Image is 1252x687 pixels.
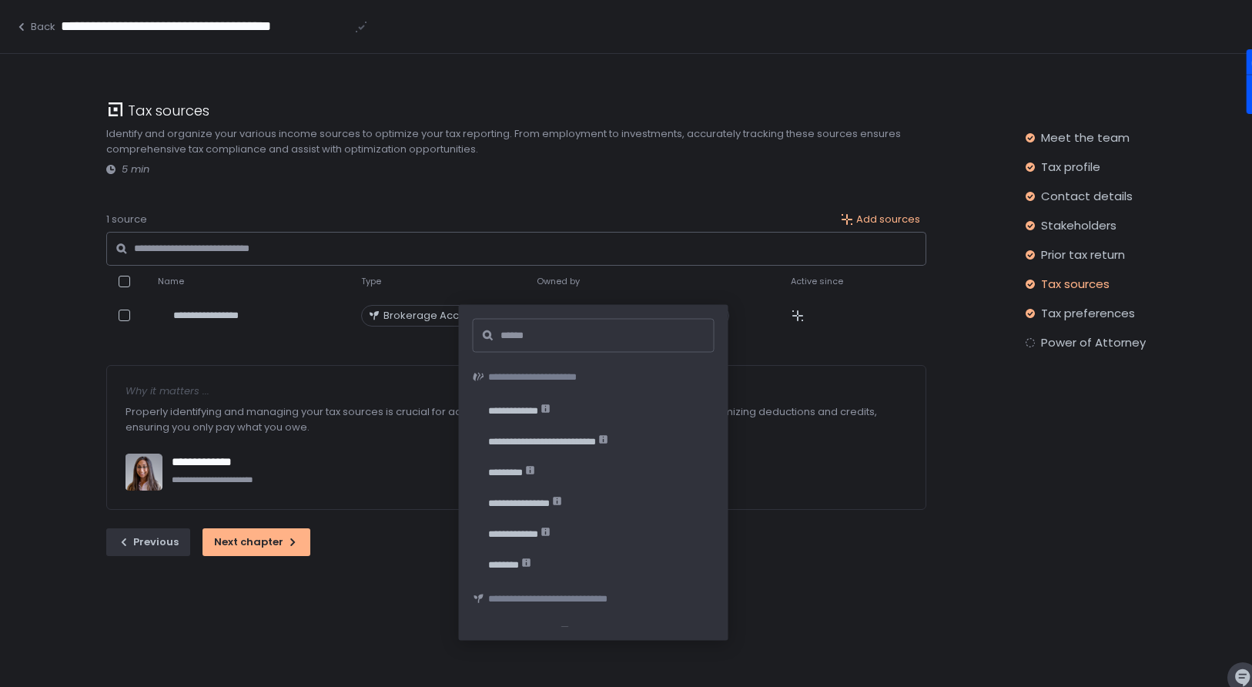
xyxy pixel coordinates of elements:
span: Power of Attorney [1041,335,1146,350]
span: Name [158,276,184,287]
div: Next chapter [214,535,299,549]
span: Type [361,276,381,287]
span: Tax preferences [1041,306,1135,321]
div: Previous [118,535,179,549]
span: Tax sources [1041,276,1110,292]
button: Next chapter [203,528,310,556]
span: Contact details [1041,189,1133,204]
span: Meet the team [1041,130,1130,146]
button: Previous [106,528,190,556]
span: 1 source [106,213,147,226]
span: Tax profile [1041,159,1100,175]
div: 5 min [106,163,927,176]
button: Back [15,20,55,34]
button: Add sources [841,213,920,226]
h1: Tax sources [128,100,209,121]
span: Owned by [537,276,580,287]
span: Brokerage Account [383,309,481,323]
div: Identify and organize your various income sources to optimize your tax reporting. From employment... [106,126,927,157]
div: Why it matters ... [126,384,908,398]
span: Prior tax return [1041,247,1125,263]
div: Properly identifying and managing your tax sources is crucial for accurate tax reporting and comp... [126,398,908,441]
span: Active since [791,276,843,287]
span: Stakeholders [1041,218,1116,233]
